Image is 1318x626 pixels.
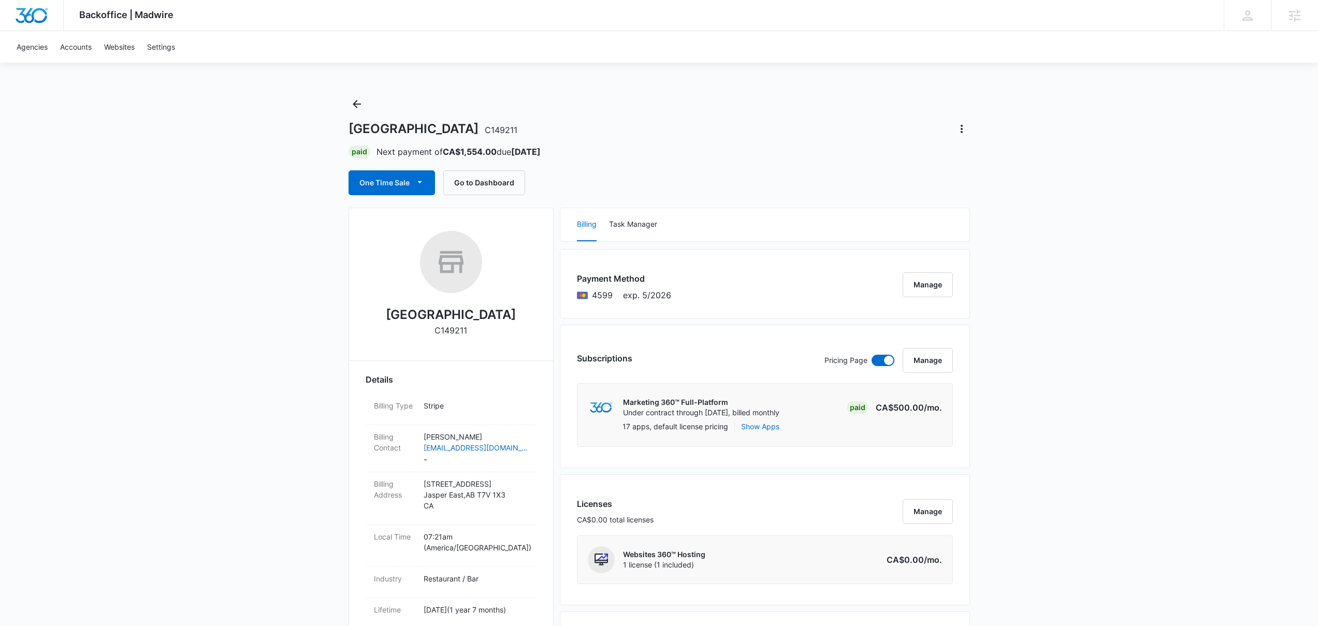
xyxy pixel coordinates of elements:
button: Billing [577,208,597,241]
dt: Lifetime [374,604,415,615]
h1: [GEOGRAPHIC_DATA] [349,121,517,137]
dt: Billing Contact [374,431,415,453]
div: Billing Address[STREET_ADDRESS]Jasper East,AB T7V 1X3CA [366,472,537,525]
p: Stripe [424,400,528,411]
button: Manage [903,499,953,524]
p: Marketing 360™ Full-Platform [623,397,779,407]
img: marketing360Logo [590,402,612,413]
span: Mastercard ending with [592,289,613,301]
div: Local Time07:21am (America/[GEOGRAPHIC_DATA]) [366,525,537,567]
button: Actions [953,121,970,137]
dt: Industry [374,573,415,584]
button: One Time Sale [349,170,435,195]
a: [EMAIL_ADDRESS][DOMAIN_NAME] [424,442,528,453]
p: CA$0.00 total licenses [577,514,654,525]
p: CA$0.00 [887,554,942,566]
span: Backoffice | Madwire [79,9,173,20]
h3: Subscriptions [577,352,632,365]
div: Billing TypeStripe [366,394,537,425]
button: Go to Dashboard [443,170,525,195]
h3: Payment Method [577,272,671,285]
span: C149211 [485,125,517,135]
p: CA$500.00 [876,401,942,414]
dt: Billing Type [374,400,415,411]
p: Under contract through [DATE], billed monthly [623,407,779,418]
dt: Local Time [374,531,415,542]
div: Paid [847,401,868,414]
dt: Billing Address [374,478,415,500]
button: Task Manager [609,208,657,241]
strong: CA$1,554.00 [443,147,497,157]
div: Paid [349,145,370,158]
a: Agencies [10,31,54,63]
p: 07:21am ( America/[GEOGRAPHIC_DATA] ) [424,531,528,553]
a: Settings [141,31,181,63]
button: Show Apps [741,421,779,432]
button: Back [349,96,365,112]
span: Details [366,373,393,386]
p: [STREET_ADDRESS] Jasper East , AB T7V 1X3 CA [424,478,528,511]
button: Manage [903,348,953,373]
span: exp. 5/2026 [623,289,671,301]
span: /mo. [924,555,942,565]
a: Websites [98,31,141,63]
button: Manage [903,272,953,297]
strong: [DATE] [511,147,541,157]
p: Next payment of due [376,145,541,158]
p: [PERSON_NAME] [424,431,528,442]
a: Accounts [54,31,98,63]
h2: [GEOGRAPHIC_DATA] [386,305,516,324]
p: Pricing Page [824,355,867,366]
span: 1 license (1 included) [623,560,705,570]
p: Restaurant / Bar [424,573,528,584]
h3: Licenses [577,498,654,510]
p: C149211 [434,324,467,337]
p: 17 apps, default license pricing [622,421,728,432]
div: IndustryRestaurant / Bar [366,567,537,598]
div: Billing Contact[PERSON_NAME][EMAIL_ADDRESS][DOMAIN_NAME]- [366,425,537,472]
dd: - [424,431,528,465]
p: [DATE] ( 1 year 7 months ) [424,604,528,615]
p: Websites 360™ Hosting [623,549,705,560]
span: /mo. [924,402,942,413]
